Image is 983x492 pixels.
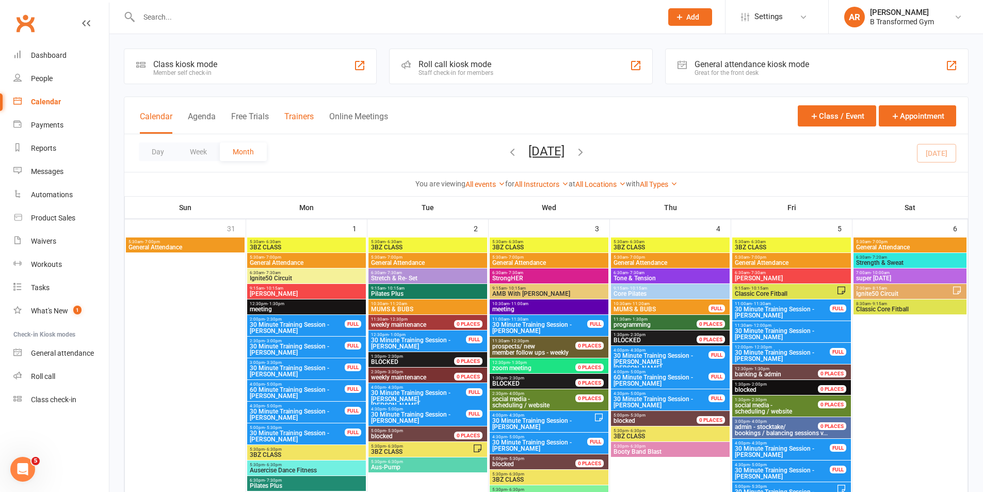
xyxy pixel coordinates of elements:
span: 9:15am [613,286,728,291]
div: Messages [31,167,63,176]
div: FULL [708,394,725,402]
span: 12:00pm [734,345,830,350]
button: Free Trials [231,112,269,134]
div: 2 [474,219,488,236]
span: 5:30am [128,240,243,244]
span: 3BZ CLASS [734,244,849,250]
span: 5:30am [370,240,485,244]
span: - 5:00pm [629,370,646,374]
span: 5:30am [370,255,485,260]
button: [DATE] [528,144,565,158]
span: - 4:00pm [750,419,767,424]
span: Pilates Plus [370,291,485,297]
span: - 11:30am [752,301,771,306]
span: - 5:00pm [629,391,646,396]
span: 5:30am [249,255,364,260]
span: - 7:00pm [507,255,524,260]
span: - 7:30am [507,271,523,275]
span: 12:30pm [492,360,588,365]
span: 4:00pm [249,382,345,387]
span: Ignite50 Circuit [856,291,952,297]
span: - 4:00pm [507,391,524,396]
div: Roll call [31,372,55,380]
span: 4:00pm [492,413,594,418]
span: 5:00pm [249,425,345,430]
span: - 5:00pm [265,382,282,387]
div: Roll call kiosk mode [418,59,493,69]
span: 12:30pm [370,332,466,337]
span: - 10:15am [749,286,768,291]
span: - 5:30pm [629,413,646,418]
span: Stretch & Re- Set [370,275,485,281]
span: 1 [73,306,82,314]
span: 3BZ CLASS [370,244,485,250]
span: - 7:00pm [385,255,402,260]
span: - 12:30pm [752,345,772,350]
a: Product Sales [13,207,109,230]
span: 5:30am [492,255,606,260]
span: meeting [492,306,606,312]
span: 11:30am [734,323,849,328]
span: - 4:30pm [386,385,403,390]
span: Classic Core Fitball [856,306,964,312]
div: 0 PLACES [818,370,846,377]
div: FULL [708,351,725,359]
span: 30 Minute Training Session - [PERSON_NAME] [249,343,345,356]
strong: with [626,180,640,188]
a: What's New1 [13,299,109,323]
span: 9:15am [492,286,606,291]
span: 10:30am [492,301,606,306]
span: 30 Minute Training Session - [PERSON_NAME] [370,411,466,424]
span: 5:30am [734,255,849,260]
div: People [31,74,53,83]
span: 7:00am [856,271,964,275]
span: - 7:00pm [264,255,281,260]
span: 5:00pm [370,428,466,433]
span: - 3:30pm [386,370,403,374]
span: 2:00pm [249,317,345,322]
div: Calendar [31,98,61,106]
span: - 5:30pm [265,425,282,430]
span: 4:00pm [613,348,709,353]
span: 4:30pm [613,391,709,396]
span: 30 Minute Training Session - [PERSON_NAME] [734,328,849,340]
a: Dashboard [13,44,109,67]
span: - 6:30am [385,240,402,244]
button: Add [668,8,712,26]
span: - 2:30pm [507,376,524,380]
span: 1:30pm [734,382,830,387]
div: Class kiosk mode [153,59,217,69]
span: MUMS & BUBS [613,306,709,312]
span: - 6:30am [507,240,523,244]
span: General Attendance [856,244,964,250]
div: FULL [466,410,482,418]
div: 0 PLACES [575,342,604,350]
div: General attendance kiosk mode [695,59,809,69]
span: 3:00pm [734,419,830,424]
span: - 6:30am [628,240,644,244]
span: 5:30pm [613,428,728,433]
span: scheduling / website [734,402,830,415]
div: FULL [345,385,361,393]
span: - 7:30am [264,271,281,275]
span: 30 Minute Training Session - [PERSON_NAME] [492,418,594,430]
span: 11:00am [492,317,588,322]
span: MUMS & BUBS [370,306,485,312]
span: 10:30am [613,301,709,306]
span: 6:30am [249,271,364,275]
span: BLOCKED [614,337,641,344]
span: 30 Minute Training Session - [PERSON_NAME] [249,322,345,334]
button: Agenda [188,112,216,134]
span: 3BZ CLASS [492,244,606,250]
button: Calendar [140,112,172,134]
span: General Attendance [128,244,243,250]
span: 60 Minute Training Session - [PERSON_NAME] [249,387,345,399]
div: FULL [708,373,725,380]
span: 30 Minute Training Session - [PERSON_NAME] [734,306,830,319]
a: People [13,67,109,90]
span: 8:30am [856,301,964,306]
th: Sun [125,197,246,218]
span: weekly maintenance [371,374,426,381]
span: Add [686,13,699,21]
span: 9:15am [734,286,836,291]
